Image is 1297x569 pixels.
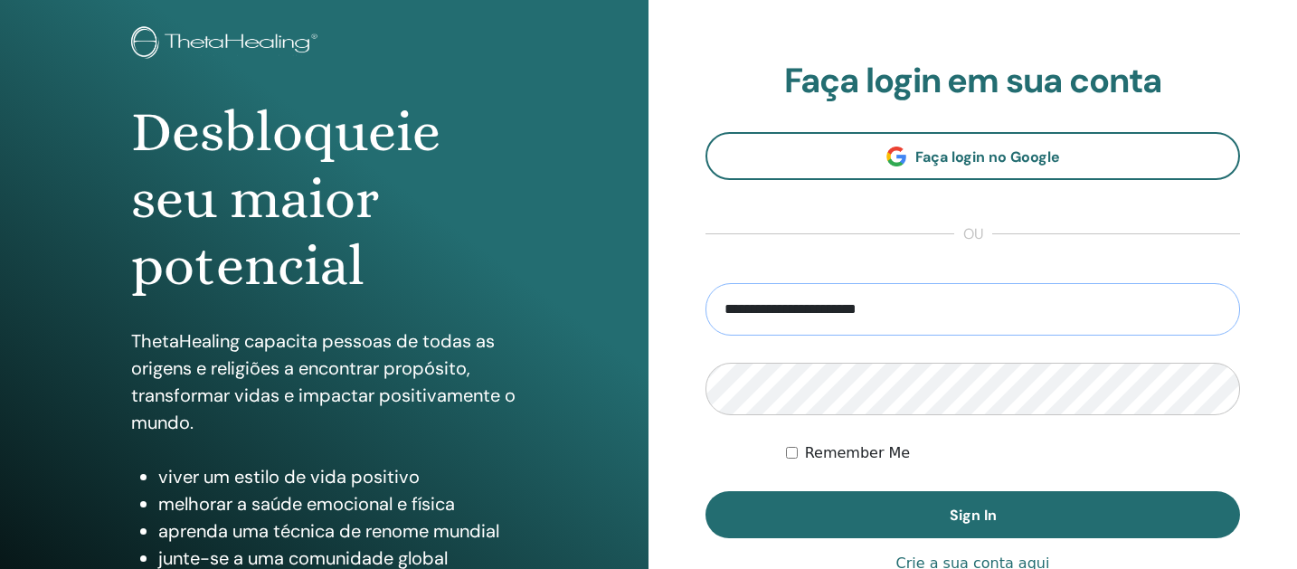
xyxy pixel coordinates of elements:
span: ou [954,223,992,245]
h1: Desbloqueie seu maior potencial [131,99,518,300]
a: Faça login no Google [705,132,1240,180]
li: aprenda uma técnica de renome mundial [158,517,518,545]
button: Sign In [705,491,1240,538]
h2: Faça login em sua conta [705,61,1240,102]
p: ThetaHealing capacita pessoas de todas as origens e religiões a encontrar propósito, transformar ... [131,327,518,436]
label: Remember Me [805,442,911,464]
div: Keep me authenticated indefinitely or until I manually logout [786,442,1240,464]
span: Faça login no Google [915,147,1060,166]
li: melhorar a saúde emocional e física [158,490,518,517]
span: Sign In [950,506,997,525]
li: viver um estilo de vida positivo [158,463,518,490]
